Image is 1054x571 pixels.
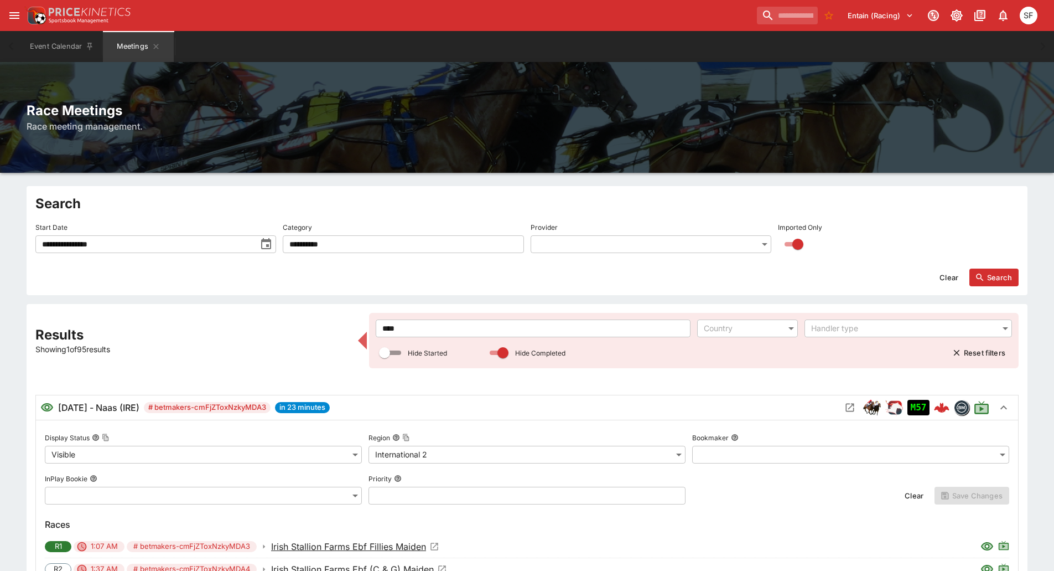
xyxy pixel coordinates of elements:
[1020,7,1037,24] div: Sugaluopea Filipaina
[974,400,989,415] svg: Live
[92,434,100,441] button: Display StatusCopy To Clipboard
[731,434,739,441] button: Bookmaker
[48,541,69,552] span: R1
[692,433,729,443] p: Bookmaker
[102,434,110,441] button: Copy To Clipboard
[954,400,969,415] div: betmakers
[4,6,24,25] button: open drawer
[898,487,930,505] button: Clear
[40,401,54,414] svg: Visible
[704,323,780,334] div: Country
[946,344,1012,362] button: Reset filters
[256,234,276,254] button: toggle date time picker
[998,540,1009,551] svg: Live
[757,7,818,24] input: search
[841,399,859,416] button: Open Meeting
[271,540,439,553] a: Open Event
[778,223,822,232] p: Imported Only
[841,7,920,24] button: Select Tenant
[271,540,426,553] p: Irish Stallion Farms Ebf Fillies Maiden
[368,474,392,483] p: Priority
[103,31,174,62] button: Meetings
[392,434,400,441] button: RegionCopy To Clipboard
[58,401,139,414] h6: [DATE] - Naas (IRE)
[954,400,969,415] img: betmakers.png
[515,348,565,358] p: Hide Completed
[368,433,390,443] p: Region
[144,402,271,413] span: # betmakers-cmFjZToxNzkyMDA3
[947,6,967,25] button: Toggle light/dark mode
[980,540,994,553] svg: Visible
[863,399,881,416] div: horse_racing
[283,223,312,232] p: Category
[811,323,994,334] div: Handler type
[863,399,881,416] img: horse_racing.png
[531,223,558,232] p: Provider
[27,120,1027,133] h6: Race meeting management.
[923,6,943,25] button: Connected to PK
[1016,3,1041,28] button: Sugaluopea Filipaina
[35,343,351,355] p: Showing 1 of 95 results
[408,348,447,358] p: Hide Started
[27,102,1027,119] h2: Race Meetings
[90,475,97,482] button: InPlay Bookie
[35,223,68,232] p: Start Date
[127,541,257,552] span: # betmakers-cmFjZToxNzkyMDA3
[394,475,402,482] button: Priority
[45,433,90,443] p: Display Status
[23,31,101,62] button: Event Calendar
[84,541,124,552] span: 1:07 AM
[275,402,330,413] span: in 23 minutes
[934,400,949,415] img: logo-cerberus--red.svg
[35,326,351,343] h2: Results
[933,269,965,286] button: Clear
[885,399,903,416] img: racing.png
[45,518,1009,531] h6: Races
[969,269,1019,286] button: Search
[885,399,903,416] div: ParallelRacing Handler
[45,474,87,483] p: InPlay Bookie
[907,400,930,415] div: Imported to Jetbet as OPEN
[45,446,362,464] div: Visible
[35,195,1019,212] h2: Search
[49,8,131,16] img: PriceKinetics
[402,434,410,441] button: Copy To Clipboard
[24,4,46,27] img: PriceKinetics Logo
[49,18,108,23] img: Sportsbook Management
[368,446,686,464] div: International 2
[970,6,990,25] button: Documentation
[820,7,838,24] button: No Bookmarks
[993,6,1013,25] button: Notifications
